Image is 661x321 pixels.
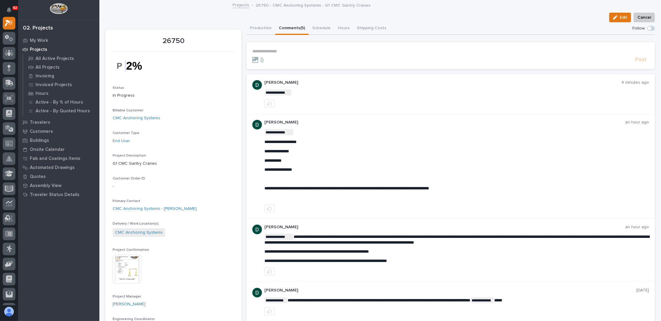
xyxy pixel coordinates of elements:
p: Invoicing [36,73,54,79]
p: Traveler Status Details [30,192,80,198]
button: like this post [264,307,275,315]
a: CMC Anchoring Systems - [PERSON_NAME] [113,206,197,212]
a: Active - By % of Hours [23,98,99,106]
span: Status [113,86,124,90]
p: Assembly View [30,183,61,189]
img: jewyaNjV7ytUedy4Gfh2_sTuT4i2eRuXDzh8sCwFdEI [113,55,158,76]
p: In Progress [113,92,234,99]
button: Post [633,56,649,63]
p: Hours [36,91,48,96]
a: All Projects [23,63,99,71]
a: Projects [233,1,249,8]
span: Project Confirmation [113,248,149,252]
p: [PERSON_NAME] [264,288,636,293]
a: Invoicing [23,72,99,80]
button: like this post [264,204,275,212]
button: Edit [609,13,631,22]
p: My Work [30,38,48,43]
p: 4 minutes ago [621,80,649,85]
p: Quotes [30,174,46,179]
p: [DATE] [636,288,649,293]
p: Follow [632,26,645,31]
a: End User [113,138,130,144]
button: Schedule [309,22,334,35]
button: Production [246,22,275,35]
span: Project Manager [113,295,141,298]
p: [PERSON_NAME] [264,120,625,125]
a: [PERSON_NAME] [113,301,145,307]
p: Automated Drawings [30,165,75,170]
button: Comments (5) [275,22,309,35]
p: 92 [13,6,17,10]
a: Customers [18,127,99,136]
a: Invoiced Projects [23,80,99,89]
button: Cancel [634,13,655,22]
p: [PERSON_NAME] [264,225,625,230]
img: ACg8ocJgdhFn4UJomsYM_ouCmoNuTXbjHW0N3LU2ED0DpQ4pt1V6hA=s96-c [252,288,262,298]
p: G1 CMC Gantry Cranes [113,160,234,167]
a: Projects [18,45,99,54]
a: My Work [18,36,99,45]
p: Active - By % of Hours [36,100,83,105]
button: like this post [264,100,275,108]
a: Automated Drawings [18,163,99,172]
a: Active - By Quoted Hours [23,107,99,115]
span: Primary Contact [113,199,140,203]
p: Travelers [30,120,50,125]
img: Workspace Logo [50,3,67,14]
p: 26750 [113,37,234,45]
button: Notifications [3,4,15,16]
span: Customer Order ID [113,177,145,180]
a: Travelers [18,118,99,127]
p: Invoiced Projects [36,82,72,88]
p: [PERSON_NAME] [264,80,621,85]
img: ACg8ocJgdhFn4UJomsYM_ouCmoNuTXbjHW0N3LU2ED0DpQ4pt1V6hA=s96-c [252,120,262,129]
p: Projects [30,47,47,52]
a: Onsite Calendar [18,145,99,154]
p: Buildings [30,138,49,143]
p: Active - By Quoted Hours [36,108,90,114]
button: users-avatar [3,305,15,318]
span: Billable Customer [113,109,143,112]
span: Project Description [113,154,146,157]
div: 02. Projects [23,25,53,32]
a: CMC Anchoring Systems [115,229,163,236]
div: Notifications92 [8,7,15,17]
p: an hour ago [625,225,649,230]
img: ACg8ocJgdhFn4UJomsYM_ouCmoNuTXbjHW0N3LU2ED0DpQ4pt1V6hA=s96-c [252,80,262,90]
button: like this post [264,268,275,276]
p: Fab and Coatings Items [30,156,80,161]
span: Customer Type [113,131,139,135]
p: - [113,183,234,189]
span: Cancel [638,14,651,21]
a: Buildings [18,136,99,145]
a: Hours [23,89,99,98]
span: Delivery / Work Location(s) [113,222,159,226]
p: Customers [30,129,53,134]
a: Quotes [18,172,99,181]
span: Edit [620,15,627,20]
p: All Active Projects [36,56,74,61]
p: All Projects [36,65,60,70]
a: CMC Anchoring Systems [113,115,160,121]
button: Shipping Costs [353,22,390,35]
p: 26750 - CMC Anchoring Systems - G1 CMC Gantry Cranes [256,2,371,8]
a: Fab and Coatings Items [18,154,99,163]
a: All Active Projects [23,54,99,63]
a: Assembly View [18,181,99,190]
span: Engineering Coordinator [113,317,155,321]
span: Post [635,56,647,63]
a: Traveler Status Details [18,190,99,199]
img: ACg8ocJgdhFn4UJomsYM_ouCmoNuTXbjHW0N3LU2ED0DpQ4pt1V6hA=s96-c [252,225,262,234]
p: an hour ago [625,120,649,125]
p: Onsite Calendar [30,147,65,152]
button: Hours [334,22,353,35]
